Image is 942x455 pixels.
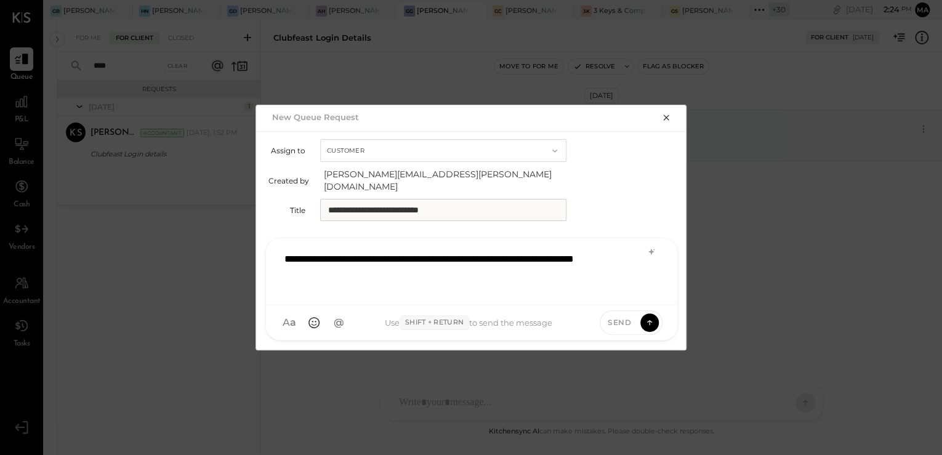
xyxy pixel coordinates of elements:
button: Customer [320,139,566,162]
span: [PERSON_NAME][EMAIL_ADDRESS][PERSON_NAME][DOMAIN_NAME] [324,168,570,193]
button: Aa [278,312,300,334]
h2: New Queue Request [272,112,359,122]
button: @ [328,312,350,334]
div: Use to send the message [350,315,587,330]
span: Shift + Return [400,315,469,330]
label: Assign to [268,146,305,155]
span: @ [334,316,344,329]
label: Created by [268,176,309,185]
span: Send [608,317,631,328]
label: Title [268,206,305,215]
span: a [290,316,296,329]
